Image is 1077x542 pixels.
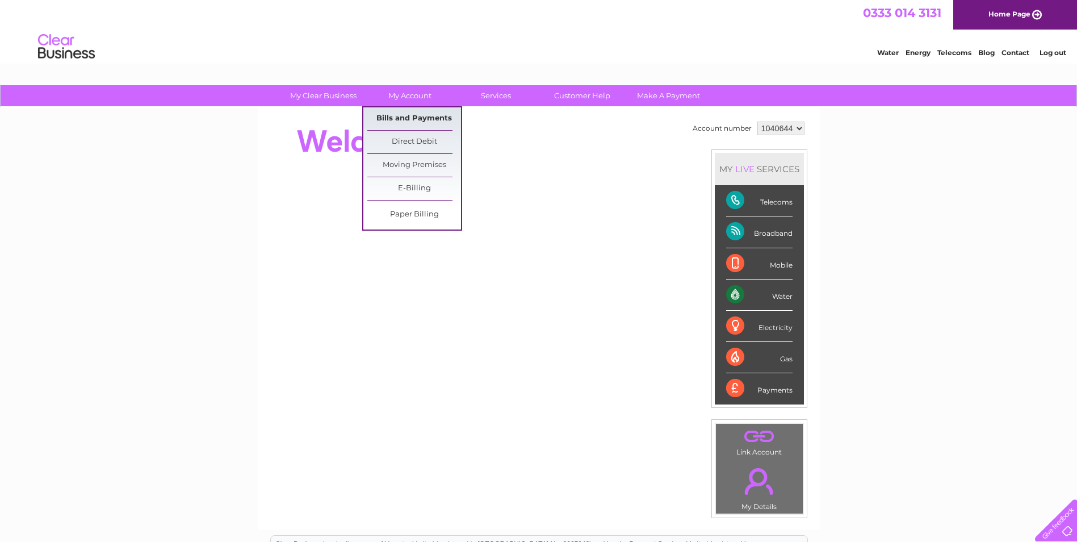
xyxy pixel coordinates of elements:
[715,153,804,185] div: MY SERVICES
[535,85,629,106] a: Customer Help
[622,85,715,106] a: Make A Payment
[271,6,807,55] div: Clear Business is a trading name of Verastar Limited (registered in [GEOGRAPHIC_DATA] No. 3667643...
[367,203,461,226] a: Paper Billing
[1040,48,1066,57] a: Log out
[367,177,461,200] a: E-Billing
[863,6,941,20] a: 0333 014 3131
[1001,48,1029,57] a: Contact
[715,423,803,459] td: Link Account
[719,461,800,501] a: .
[726,248,793,280] div: Mobile
[726,311,793,342] div: Electricity
[449,85,543,106] a: Services
[726,342,793,373] div: Gas
[937,48,971,57] a: Telecoms
[367,107,461,130] a: Bills and Payments
[726,185,793,216] div: Telecoms
[906,48,931,57] a: Energy
[37,30,95,64] img: logo.png
[367,154,461,177] a: Moving Premises
[726,280,793,311] div: Water
[719,427,800,447] a: .
[690,119,755,138] td: Account number
[978,48,995,57] a: Blog
[726,373,793,404] div: Payments
[877,48,899,57] a: Water
[276,85,370,106] a: My Clear Business
[367,131,461,153] a: Direct Debit
[733,164,757,174] div: LIVE
[726,216,793,248] div: Broadband
[715,458,803,514] td: My Details
[363,85,456,106] a: My Account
